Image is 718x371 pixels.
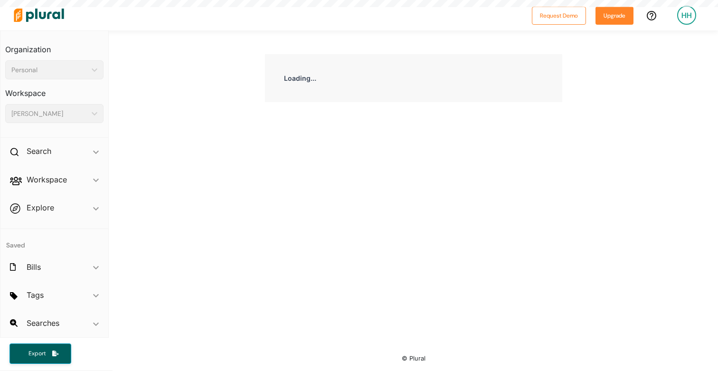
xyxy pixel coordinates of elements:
h2: Search [27,146,51,156]
h4: Saved [0,229,108,252]
small: © Plural [402,355,425,362]
button: Export [9,343,71,364]
a: Request Demo [532,10,586,20]
button: Request Demo [532,7,586,25]
h3: Organization [5,36,104,57]
div: Loading... [265,54,562,102]
button: Upgrade [595,7,633,25]
span: Export [22,350,52,358]
div: [PERSON_NAME] [11,109,88,119]
div: HH [677,6,696,25]
a: HH [670,2,704,29]
a: Upgrade [595,10,633,20]
h2: Workspace [27,174,67,185]
div: Personal [11,65,88,75]
h2: Bills [27,262,41,272]
h3: Workspace [5,79,104,100]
